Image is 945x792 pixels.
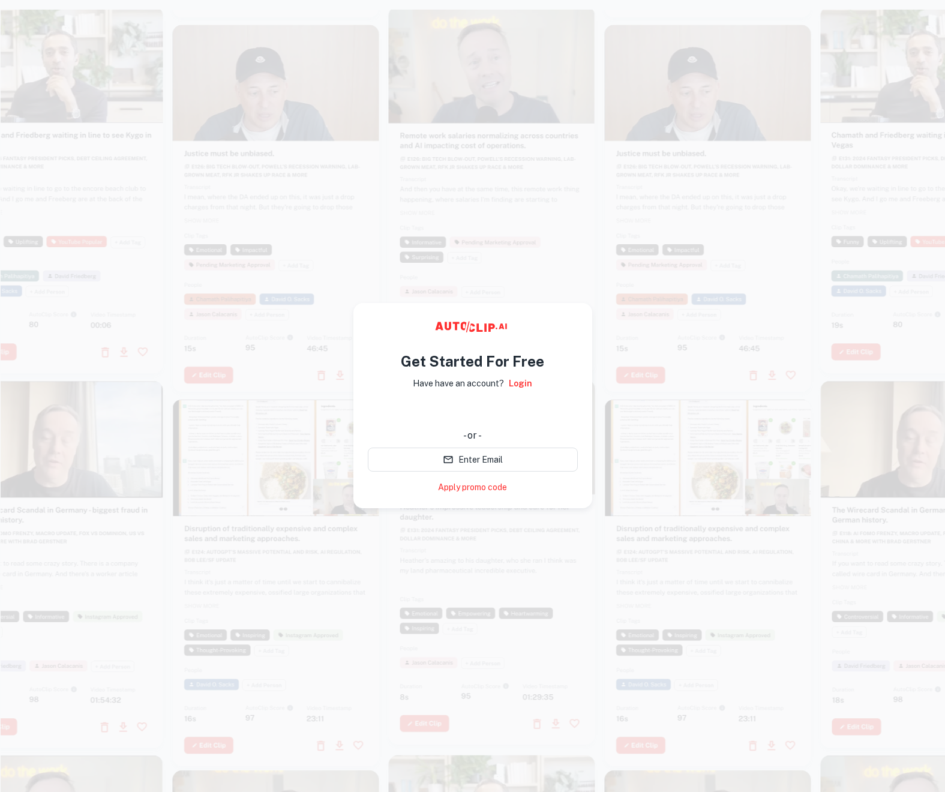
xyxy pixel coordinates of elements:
a: Apply promo code [438,481,507,494]
div: - or - [368,428,578,443]
img: card6.webp [389,379,595,745]
h4: Get Started For Free [401,350,544,372]
p: Have have an account? [413,377,504,390]
button: Enter Email [368,448,578,472]
iframe: “使用 Google 账号登录”按钮 [362,398,584,425]
div: 使用 Google 账号登录。在新标签页中打开 [368,398,578,425]
iframe: “使用 Google 账号登录”对话框 [698,12,933,166]
a: Login [509,377,532,390]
